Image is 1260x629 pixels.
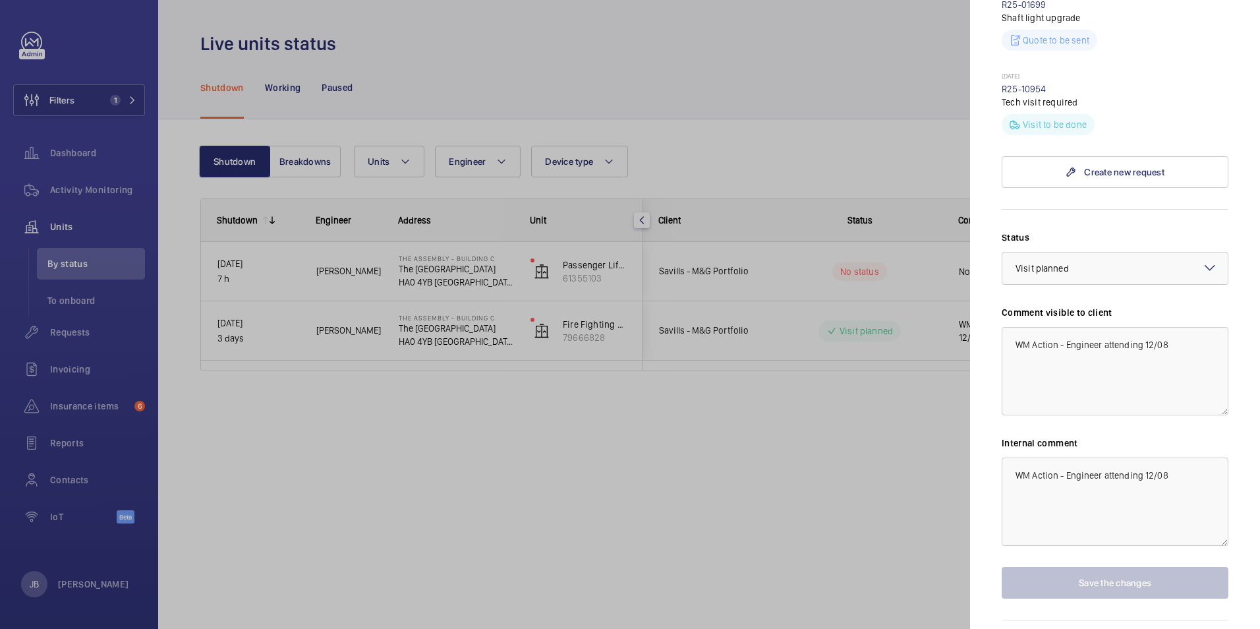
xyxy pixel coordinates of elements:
button: Save the changes [1002,567,1228,599]
p: Tech visit required [1002,96,1228,109]
p: Visit to be done [1023,118,1087,131]
a: R25-10954 [1002,84,1046,94]
a: Create new request [1002,156,1228,188]
label: Internal comment [1002,436,1228,450]
p: Shaft light upgrade [1002,11,1228,24]
p: Quote to be sent [1023,34,1089,47]
label: Comment visible to client [1002,306,1228,319]
span: Visit planned [1016,263,1069,274]
p: [DATE] [1002,72,1228,82]
label: Status [1002,231,1228,244]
